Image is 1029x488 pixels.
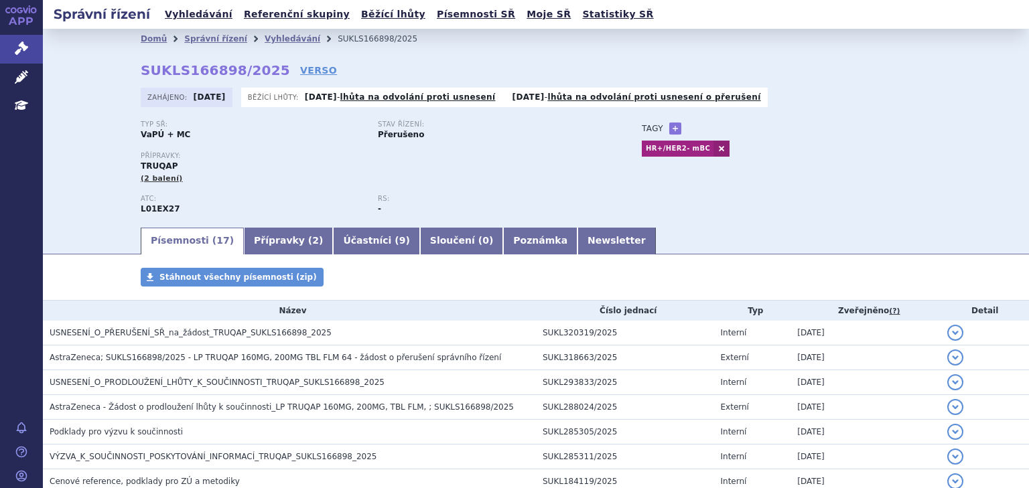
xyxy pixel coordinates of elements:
th: Detail [941,301,1029,321]
li: SUKLS166898/2025 [338,29,435,49]
a: Písemnosti SŘ [433,5,519,23]
span: Externí [721,402,749,412]
td: [DATE] [791,370,941,395]
button: detail [947,325,963,341]
span: Interní [721,427,747,436]
th: Číslo jednací [536,301,714,321]
a: Newsletter [577,228,656,254]
strong: Přerušeno [378,130,424,139]
strong: [DATE] [194,92,226,102]
button: detail [947,424,963,440]
a: Stáhnout všechny písemnosti (zip) [141,268,324,287]
a: HR+/HER2- mBC [642,141,713,157]
a: Písemnosti (17) [141,228,244,254]
a: Statistiky SŘ [578,5,657,23]
span: Interní [721,328,747,337]
a: Poznámka [503,228,577,254]
strong: [DATE] [512,92,545,102]
span: 17 [216,235,229,246]
a: lhůta na odvolání proti usnesení [340,92,496,102]
button: detail [947,399,963,415]
p: - [512,92,761,102]
span: Interní [721,477,747,486]
a: Správní řízení [184,34,247,44]
p: Přípravky: [141,152,615,160]
th: Zveřejněno [791,301,941,321]
p: Typ SŘ: [141,120,364,129]
a: VERSO [300,64,337,77]
td: SUKL285305/2025 [536,420,714,444]
abbr: (?) [889,307,900,316]
span: Podklady pro výzvu k součinnosti [50,427,183,436]
span: Cenové reference, podklady pro ZÚ a metodiky [50,477,240,486]
td: SUKL293833/2025 [536,370,714,395]
p: Stav řízení: [378,120,602,129]
p: ATC: [141,195,364,203]
span: TRUQAP [141,161,178,171]
button: detail [947,374,963,390]
td: [DATE] [791,395,941,420]
a: lhůta na odvolání proti usnesení o přerušení [547,92,760,102]
strong: [DATE] [305,92,337,102]
a: Běžící lhůty [357,5,429,23]
h3: Tagy [642,120,663,137]
th: Typ [714,301,791,321]
span: Běžící lhůty: [248,92,301,102]
span: AstraZeneca - Žádost o prodloužení lhůty k součinnosti_LP TRUQAP 160MG, 200MG, TBL FLM, ; SUKLS16... [50,402,514,412]
h2: Správní řízení [43,5,161,23]
td: [DATE] [791,321,941,345]
span: 2 [312,235,319,246]
td: [DATE] [791,444,941,469]
td: SUKL318663/2025 [536,345,714,370]
span: 9 [399,235,406,246]
strong: SUKLS166898/2025 [141,62,290,78]
button: detail [947,349,963,365]
p: - [305,92,496,102]
strong: KAPIVASERTIB [141,204,180,214]
span: 0 [482,235,489,246]
a: Moje SŘ [523,5,575,23]
span: Zahájeno: [147,92,190,102]
span: (2 balení) [141,174,183,183]
a: Vyhledávání [265,34,320,44]
span: AstraZeneca; SUKLS166898/2025 - LP TRUQAP 160MG, 200MG TBL FLM 64 - žádost o přerušení správního ... [50,353,501,362]
span: Interní [721,452,747,461]
td: SUKL285311/2025 [536,444,714,469]
a: Domů [141,34,167,44]
span: Externí [721,353,749,362]
span: VÝZVA_K_SOUČINNOSTI_POSKYTOVÁNÍ_INFORMACÍ_TRUQAP_SUKLS166898_2025 [50,452,376,461]
a: + [669,123,681,135]
a: Účastníci (9) [333,228,419,254]
a: Referenční skupiny [240,5,354,23]
a: Přípravky (2) [244,228,333,254]
td: [DATE] [791,420,941,444]
a: Vyhledávání [161,5,236,23]
p: RS: [378,195,602,203]
th: Název [43,301,536,321]
td: [DATE] [791,345,941,370]
span: Interní [721,378,747,387]
span: USNESENÍ_O_PŘERUŠENÍ_SŘ_na_žádost_TRUQAP_SUKLS166898_2025 [50,328,332,337]
strong: VaPÚ + MC [141,130,190,139]
span: Stáhnout všechny písemnosti (zip) [159,272,317,282]
span: USNESENÍ_O_PRODLOUŽENÍ_LHŮTY_K_SOUČINNOSTI_TRUQAP_SUKLS166898_2025 [50,378,385,387]
td: SUKL320319/2025 [536,321,714,345]
a: Sloučení (0) [420,228,503,254]
td: SUKL288024/2025 [536,395,714,420]
button: detail [947,449,963,465]
strong: - [378,204,381,214]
